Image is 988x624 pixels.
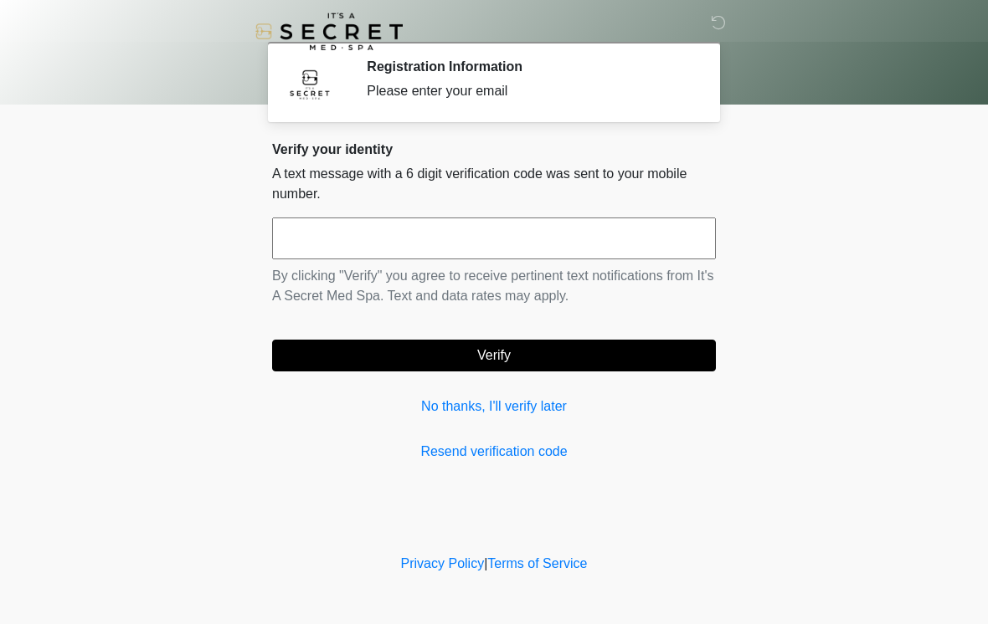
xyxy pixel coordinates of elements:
img: Agent Avatar [285,59,335,109]
a: Privacy Policy [401,556,485,570]
button: Verify [272,340,716,371]
p: A text message with a 6 digit verification code was sent to your mobile number. [272,164,716,204]
a: Terms of Service [487,556,587,570]
div: Please enter your email [367,81,691,101]
h2: Verify your identity [272,141,716,157]
a: | [484,556,487,570]
img: It's A Secret Med Spa Logo [255,13,403,50]
a: Resend verification code [272,442,716,462]
p: By clicking "Verify" you agree to receive pertinent text notifications from It's A Secret Med Spa... [272,266,716,306]
h2: Registration Information [367,59,691,74]
a: No thanks, I'll verify later [272,396,716,417]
